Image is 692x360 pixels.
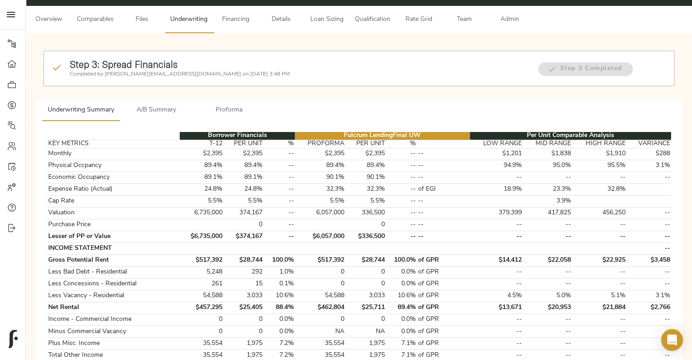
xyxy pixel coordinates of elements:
td: 95.0% [523,160,572,172]
td: -- [264,172,295,183]
td: 10.6% [264,290,295,302]
td: -- [264,231,295,243]
td: 24.8% [180,183,224,195]
td: 1,975 [346,338,386,350]
td: -- [470,231,523,243]
span: Comparables [77,14,114,25]
td: 374,167 [224,207,264,219]
td: of GPR [417,290,470,302]
td: -- [627,338,671,350]
td: -- [572,326,626,338]
strong: Step 3: Spread Financials [70,58,177,70]
td: 379,399 [470,207,523,219]
td: -- [523,314,572,325]
td: of EGI [417,183,470,195]
td: 18.9% [470,183,523,195]
td: 261 [180,278,224,290]
td: -- [470,278,523,290]
td: -- [470,338,523,350]
td: -- [523,326,572,338]
td: of GPR [417,266,470,278]
td: -- [470,326,523,338]
td: 100.0% [386,254,417,266]
td: INCOME STATEMENT [47,243,179,254]
td: $13,671 [470,302,523,314]
td: Plus Misc. Income [47,338,179,350]
td: 89.4% [180,160,224,172]
td: 3.9% [523,195,572,207]
td: 0 [346,278,386,290]
td: 94.9% [470,160,523,172]
td: $2,395 [224,148,264,160]
td: 4.5% [470,290,523,302]
td: $1,838 [523,148,572,160]
td: 5.0% [523,290,572,302]
td: -- [572,172,626,183]
td: 456,250 [572,207,626,219]
td: 7.2% [264,338,295,350]
td: -- [470,172,523,183]
td: 32.3% [346,183,386,195]
th: KEY METRICS [47,140,179,148]
td: $517,392 [295,254,345,266]
td: 24.8% [224,183,264,195]
td: 10.6% [386,290,417,302]
td: 0 [224,314,264,325]
span: Rate Grid [401,14,436,25]
td: $21,884 [572,302,626,314]
td: -- [386,195,417,207]
td: -- [572,219,626,231]
th: % [386,140,417,148]
td: 88.4% [264,302,295,314]
td: 3.1% [627,160,671,172]
td: $14,412 [470,254,523,266]
td: Net Rental [47,302,179,314]
td: $462,804 [295,302,345,314]
td: 89.4% [224,160,264,172]
td: 89.1% [180,172,224,183]
td: -- [523,172,572,183]
td: -- [264,148,295,160]
th: Per Unit Comparable Analysis [470,132,671,140]
td: 0 [346,219,386,231]
td: -- [572,278,626,290]
td: $517,392 [180,254,224,266]
td: Lesser of PP or Value [47,231,179,243]
td: -- [627,314,671,325]
td: 89.4% [295,160,345,172]
td: 1.0% [264,266,295,278]
td: 89.4% [346,160,386,172]
td: 23.3% [523,183,572,195]
td: -- [386,231,417,243]
td: Less Vacancy - Residential [47,290,179,302]
td: -- [572,314,626,325]
th: PER UNIT [224,140,264,148]
td: -- [572,266,626,278]
td: -- [627,243,671,254]
td: of GPR [417,254,470,266]
td: Minus Commercial Vacancy [47,326,179,338]
span: Files [125,14,159,25]
td: -- [627,172,671,183]
td: $1,910 [572,148,626,160]
td: of GPR [417,314,470,325]
td: $288 [627,148,671,160]
th: PER UNIT [346,140,386,148]
p: Completed by [PERSON_NAME][EMAIL_ADDRESS][DOMAIN_NAME] on [DATE] 3:48 PM [70,70,529,78]
td: NA [346,326,386,338]
th: Fulcrum Lending Final UW [295,132,470,140]
td: 5.1% [572,290,626,302]
td: $2,395 [295,148,345,160]
th: HIGH RANGE [572,140,626,148]
td: -- [386,183,417,195]
td: $6,057,000 [295,231,345,243]
th: VARIANCE [627,140,671,148]
td: 5.5% [180,195,224,207]
td: -- [264,160,295,172]
td: $2,766 [627,302,671,314]
td: 5.5% [295,195,345,207]
td: 0 [180,326,224,338]
td: -- [264,207,295,219]
td: 0.1% [264,278,295,290]
td: 54,588 [180,290,224,302]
